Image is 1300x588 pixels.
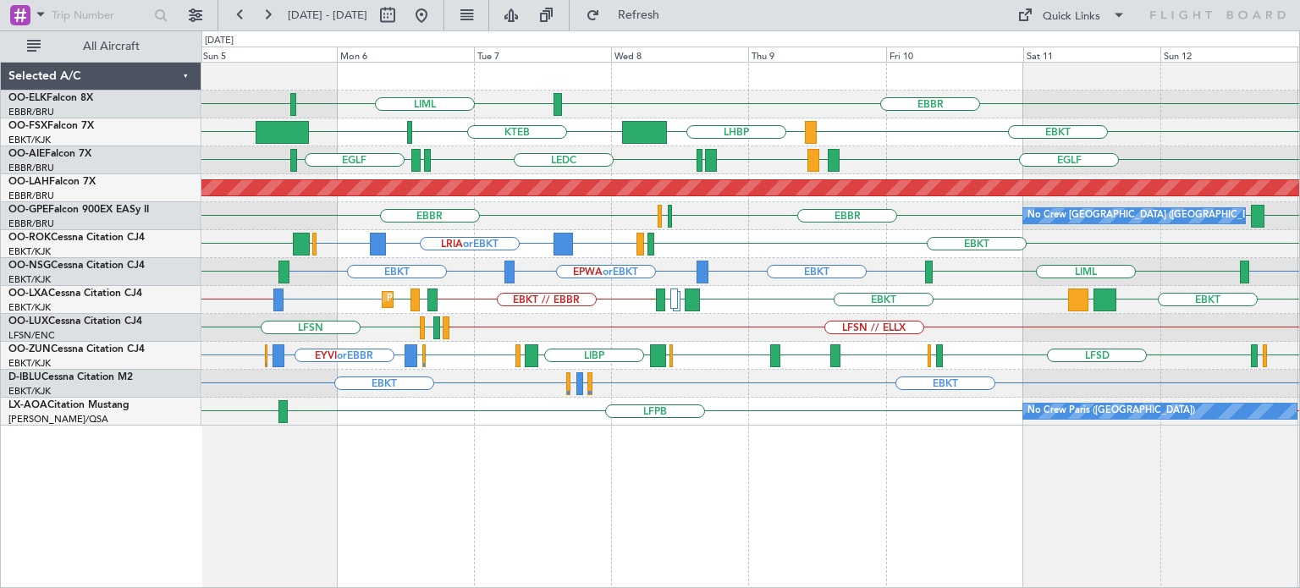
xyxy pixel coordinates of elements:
[8,121,94,131] a: OO-FSXFalcon 7X
[8,400,47,410] span: LX-AOA
[8,205,149,215] a: OO-GPEFalcon 900EX EASy II
[603,9,675,21] span: Refresh
[8,289,48,299] span: OO-LXA
[1027,398,1195,424] div: No Crew Paris ([GEOGRAPHIC_DATA])
[8,245,51,258] a: EBKT/KJK
[8,344,51,354] span: OO-ZUN
[387,287,584,312] div: Planned Maint Kortrijk-[GEOGRAPHIC_DATA]
[8,233,145,243] a: OO-ROKCessna Citation CJ4
[8,357,51,370] a: EBKT/KJK
[8,134,51,146] a: EBKT/KJK
[748,47,885,62] div: Thu 9
[8,273,51,286] a: EBKT/KJK
[8,149,45,159] span: OO-AIE
[1043,8,1100,25] div: Quick Links
[886,47,1023,62] div: Fri 10
[8,372,133,382] a: D-IBLUCessna Citation M2
[8,177,49,187] span: OO-LAH
[8,233,51,243] span: OO-ROK
[1009,2,1134,29] button: Quick Links
[8,413,108,426] a: [PERSON_NAME]/QSA
[8,316,48,327] span: OO-LUX
[337,47,474,62] div: Mon 6
[8,149,91,159] a: OO-AIEFalcon 7X
[8,261,145,271] a: OO-NSGCessna Citation CJ4
[8,190,54,202] a: EBBR/BRU
[611,47,748,62] div: Wed 8
[288,8,367,23] span: [DATE] - [DATE]
[8,205,48,215] span: OO-GPE
[205,34,234,48] div: [DATE]
[19,33,184,60] button: All Aircraft
[52,3,149,28] input: Trip Number
[1160,47,1297,62] div: Sun 12
[8,93,93,103] a: OO-ELKFalcon 8X
[8,121,47,131] span: OO-FSX
[8,177,96,187] a: OO-LAHFalcon 7X
[578,2,680,29] button: Refresh
[44,41,179,52] span: All Aircraft
[200,47,337,62] div: Sun 5
[8,93,47,103] span: OO-ELK
[8,344,145,354] a: OO-ZUNCessna Citation CJ4
[8,162,54,174] a: EBBR/BRU
[1023,47,1160,62] div: Sat 11
[8,289,142,299] a: OO-LXACessna Citation CJ4
[8,400,129,410] a: LX-AOACitation Mustang
[8,261,51,271] span: OO-NSG
[8,385,51,398] a: EBKT/KJK
[8,329,55,342] a: LFSN/ENC
[8,217,54,230] a: EBBR/BRU
[8,106,54,118] a: EBBR/BRU
[8,316,142,327] a: OO-LUXCessna Citation CJ4
[8,301,51,314] a: EBKT/KJK
[474,47,611,62] div: Tue 7
[8,372,41,382] span: D-IBLU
